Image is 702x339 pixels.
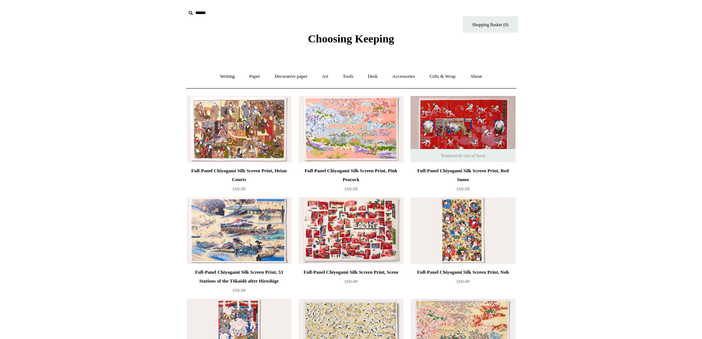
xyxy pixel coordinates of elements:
[298,166,403,197] a: Full-Panel Chiyogami Silk Screen Print, Pink Peacock £60.00
[189,166,290,184] div: Full-Panel Chiyogami Silk Screen Print, Heian Courts
[411,166,515,197] a: Full-Panel Chiyogami Silk Screen Print, Red Sumo £60.00
[411,197,515,264] img: Full-Panel Chiyogami Silk Screen Print, Noh
[411,197,515,264] a: Full-Panel Chiyogami Silk Screen Print, Noh Full-Panel Chiyogami Silk Screen Print, Noh
[187,166,291,197] a: Full-Panel Chiyogami Silk Screen Print, Heian Courts £60.00
[189,268,290,286] div: Full-Panel Chiyogami Silk Screen Print, 53 Stations of the Tōkaidō after Hiroshige
[457,279,470,284] span: £60.00
[336,67,360,86] a: Tools
[411,268,515,298] a: Full-Panel Chiyogami Silk Screen Print, Noh £60.00
[242,67,267,86] a: Paper
[457,186,470,191] span: £60.00
[412,268,513,277] div: Full-Panel Chiyogami Silk Screen Print, Noh
[412,166,513,184] div: Full-Panel Chiyogami Silk Screen Print, Red Sumo
[411,96,515,162] a: Full-Panel Chiyogami Silk Screen Print, Red Sumo Full-Panel Chiyogami Silk Screen Print, Red Sumo...
[213,67,241,86] a: Writing
[233,287,246,293] span: £60.00
[300,166,401,184] div: Full-Panel Chiyogami Silk Screen Print, Pink Peacock
[298,197,403,264] img: Full-Panel Chiyogami Silk Screen Print, Scene
[298,96,403,162] img: Full-Panel Chiyogami Silk Screen Print, Pink Peacock
[315,67,335,86] a: Art
[463,67,489,86] a: About
[300,268,401,277] div: Full-Panel Chiyogami Silk Screen Print, Scene
[345,186,358,191] span: £60.00
[187,197,291,264] a: Full-Panel Chiyogami Silk Screen Print, 53 Stations of the Tōkaidō after Hiroshige Full-Panel Chi...
[187,197,291,264] img: Full-Panel Chiyogami Silk Screen Print, 53 Stations of the Tōkaidō after Hiroshige
[233,186,246,191] span: £60.00
[411,96,515,162] img: Full-Panel Chiyogami Silk Screen Print, Red Sumo
[187,96,291,162] a: Full-Panel Chiyogami Silk Screen Print, Heian Courts Full-Panel Chiyogami Silk Screen Print, Heia...
[433,149,493,162] span: Temporarily Out of Stock
[345,279,358,284] span: £60.00
[268,67,314,86] a: Decorative paper
[298,197,403,264] a: Full-Panel Chiyogami Silk Screen Print, Scene Full-Panel Chiyogami Silk Screen Print, Scene
[298,268,403,298] a: Full-Panel Chiyogami Silk Screen Print, Scene £60.00
[308,32,394,45] span: Choosing Keeping
[187,268,291,298] a: Full-Panel Chiyogami Silk Screen Print, 53 Stations of the Tōkaidō after Hiroshige £60.00
[298,96,403,162] a: Full-Panel Chiyogami Silk Screen Print, Pink Peacock Full-Panel Chiyogami Silk Screen Print, Pink...
[361,67,384,86] a: Desk
[385,67,422,86] a: Accessories
[187,96,291,162] img: Full-Panel Chiyogami Silk Screen Print, Heian Courts
[463,16,518,33] a: Shopping Basket (0)
[423,67,462,86] a: Gifts & Wrap
[308,38,394,44] a: Choosing Keeping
